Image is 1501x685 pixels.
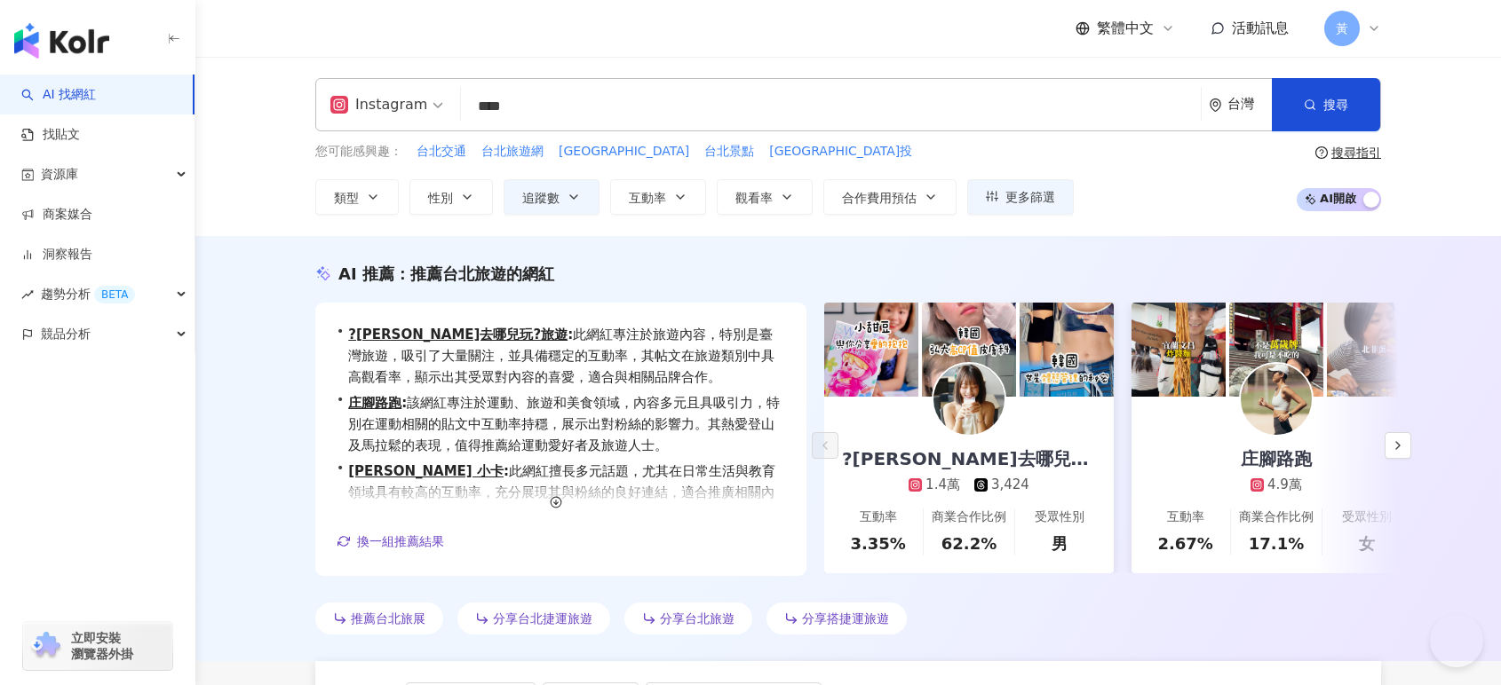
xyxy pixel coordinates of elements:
div: • [337,392,785,456]
img: post-image [922,303,1016,397]
div: • [337,324,785,388]
div: 1.4萬 [925,476,960,494]
span: 台北旅遊網 [481,143,544,161]
span: 推薦台北旅遊的網紅 [410,264,554,283]
span: 此網紅擅長多元話題，尤其在日常生活與教育領域具有較高的互動率，充分展現其與粉絲的良好連結，適合推廣相關內容。 [348,461,785,524]
a: [PERSON_NAME] 小卡 [348,463,504,479]
div: 受眾性別 [1035,508,1084,526]
div: 4.9萬 [1267,476,1302,494]
div: 搜尋指引 [1331,146,1381,160]
span: 黃 [1336,19,1348,38]
div: BETA [94,286,135,303]
span: 互動率 [629,191,666,205]
div: 受眾性別 [1342,508,1392,526]
a: ?[PERSON_NAME]去哪兒玩?旅遊1.4萬3,424互動率3.35%商業合作比例62.2%受眾性別男 [824,397,1114,573]
span: 換一組推薦結果 [357,534,444,548]
img: post-image [1327,303,1421,397]
span: 更多篩選 [1005,190,1055,204]
span: 台北交通 [417,143,466,161]
div: AI 推薦 ： [338,263,554,285]
span: 觀看率 [735,191,773,205]
a: 找貼文 [21,126,80,144]
img: KOL Avatar [933,364,1005,435]
span: 資源庫 [41,154,78,194]
span: 繁體中文 [1097,19,1154,38]
span: 此網紅專注於旅遊內容，特別是臺灣旅遊，吸引了大量關注，並具備穩定的互動率，其帖文在旅遊類別中具高觀看率，顯示出其受眾對內容的喜愛，適合與相關品牌合作。 [348,324,785,388]
button: 追蹤數 [504,179,600,215]
a: 庄腳路跑 [348,395,401,411]
button: 類型 [315,179,399,215]
div: 互動率 [860,508,897,526]
a: 商案媒合 [21,206,92,224]
button: 觀看率 [717,179,813,215]
span: [GEOGRAPHIC_DATA]投 [769,143,912,161]
span: 趨勢分析 [41,274,135,314]
button: 換一組推薦結果 [337,528,445,555]
button: 合作費用預估 [823,179,957,215]
button: 台北旅遊網 [480,142,544,161]
div: 台灣 [1227,97,1272,112]
span: 推薦台北旅展 [351,611,425,626]
button: 更多篩選 [967,179,1074,215]
div: 17.1% [1249,532,1304,555]
span: 追蹤數 [522,191,560,205]
a: 庄腳路跑4.9萬互動率2.67%商業合作比例17.1%受眾性別女 [1132,397,1421,573]
a: 洞察報告 [21,246,92,264]
span: 搜尋 [1323,98,1348,112]
div: 庄腳路跑 [1223,446,1330,471]
img: KOL Avatar [1241,364,1312,435]
span: 分享台北捷運旅遊 [493,611,592,626]
span: environment [1209,98,1222,112]
span: [GEOGRAPHIC_DATA] [559,143,689,161]
img: chrome extension [28,632,63,660]
span: 活動訊息 [1232,20,1289,36]
span: 立即安裝 瀏覽器外掛 [71,630,133,662]
div: 商業合作比例 [932,508,1006,526]
div: ?[PERSON_NAME]去哪兒玩?旅遊 [824,446,1114,471]
span: : [401,395,407,411]
span: 性別 [428,191,453,205]
div: • [337,461,785,524]
span: 分享搭捷運旅遊 [802,611,889,626]
div: 2.67% [1157,532,1212,555]
div: 男 [1052,532,1068,555]
span: 類型 [334,191,359,205]
span: : [504,463,509,479]
iframe: Help Scout Beacon - Open [1430,614,1483,667]
img: logo [14,23,109,59]
button: 性別 [409,179,493,215]
a: chrome extension立即安裝 瀏覽器外掛 [23,622,172,670]
div: 3.35% [850,532,905,555]
div: Instagram [330,91,427,119]
span: 您可能感興趣： [315,143,402,161]
div: 3,424 [991,476,1029,494]
a: searchAI 找網紅 [21,86,96,104]
a: ?[PERSON_NAME]去哪兒玩?旅遊 [348,327,568,342]
button: 搜尋 [1272,78,1380,131]
span: : [568,327,573,342]
span: rise [21,288,34,301]
button: 互動率 [610,179,706,215]
img: post-image [1229,303,1323,397]
div: 女 [1359,532,1375,555]
span: 台北景點 [704,143,754,161]
span: 競品分析 [41,314,91,354]
div: 商業合作比例 [1239,508,1314,526]
span: 該網紅專注於運動、旅遊和美食領域，內容多元且具吸引力，特別在運動相關的貼文中互動率持穩，展示出對粉絲的影響力。其熱愛登山及馬拉鬆的表現，值得推薦給運動愛好者及旅遊人士。 [348,392,785,456]
button: [GEOGRAPHIC_DATA] [558,142,690,161]
button: 台北景點 [703,142,755,161]
div: 62.2% [941,532,997,555]
img: post-image [1132,303,1226,397]
span: 合作費用預估 [842,191,917,205]
button: 台北交通 [416,142,467,161]
img: post-image [824,303,918,397]
div: 互動率 [1167,508,1204,526]
span: question-circle [1315,146,1328,159]
span: 分享台北旅遊 [660,611,735,626]
button: [GEOGRAPHIC_DATA]投 [768,142,913,161]
img: post-image [1020,303,1114,397]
